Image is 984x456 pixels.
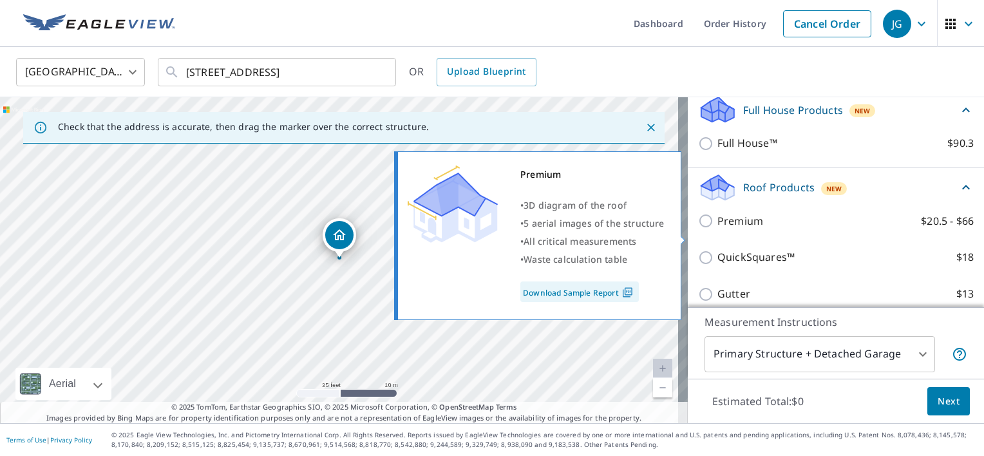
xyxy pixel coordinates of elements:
span: New [826,184,842,194]
p: $90.3 [947,135,974,151]
div: • [520,214,665,233]
a: Privacy Policy [50,435,92,444]
input: Search by address or latitude-longitude [186,54,370,90]
p: $20.5 - $66 [921,213,974,229]
p: © 2025 Eagle View Technologies, Inc. and Pictometry International Corp. All Rights Reserved. Repo... [111,430,978,450]
div: Roof ProductsNew [698,173,974,203]
div: Premium [520,166,665,184]
a: Cancel Order [783,10,871,37]
a: Download Sample Report [520,281,639,302]
div: [GEOGRAPHIC_DATA] [16,54,145,90]
span: 3D diagram of the roof [524,199,627,211]
span: Your report will include the primary structure and a detached garage if one exists. [952,347,967,362]
p: | [6,436,92,444]
div: Primary Structure + Detached Garage [705,336,935,372]
p: Full House™ [717,135,777,151]
p: Premium [717,213,763,229]
span: 5 aerial images of the structure [524,217,664,229]
div: Full House ProductsNew [698,95,974,125]
img: EV Logo [23,14,175,33]
div: • [520,251,665,269]
p: Gutter [717,286,750,302]
a: Current Level 20, Zoom In Disabled [653,359,672,378]
p: QuickSquares™ [717,249,795,265]
p: Measurement Instructions [705,314,967,330]
span: New [855,106,871,116]
a: Terms of Use [6,435,46,444]
div: Aerial [45,368,80,400]
div: Aerial [15,368,111,400]
p: Roof Products [743,180,815,195]
div: OR [409,58,536,86]
div: JG [883,10,911,38]
span: All critical measurements [524,235,636,247]
p: Estimated Total: $0 [702,387,814,415]
div: Dropped pin, building 1, Residential property, 41 Winding Creek Dr Douglassville, PA 19518 [323,218,356,258]
img: Pdf Icon [619,287,636,298]
span: Upload Blueprint [447,64,525,80]
a: Terms [496,402,517,412]
p: $13 [956,286,974,302]
span: Waste calculation table [524,253,627,265]
a: Upload Blueprint [437,58,536,86]
a: OpenStreetMap [439,402,493,412]
div: • [520,196,665,214]
p: Full House Products [743,102,843,118]
button: Close [643,119,659,136]
span: © 2025 TomTom, Earthstar Geographics SIO, © 2025 Microsoft Corporation, © [171,402,517,413]
p: $18 [956,249,974,265]
p: Check that the address is accurate, then drag the marker over the correct structure. [58,121,429,133]
span: Next [938,394,960,410]
div: • [520,233,665,251]
a: Current Level 20, Zoom Out [653,378,672,397]
button: Next [927,387,970,416]
img: Premium [408,166,498,243]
